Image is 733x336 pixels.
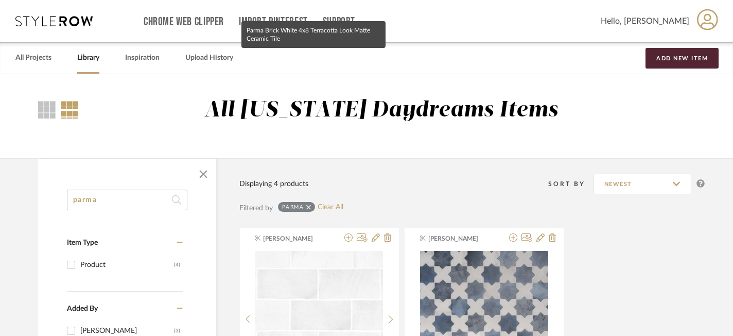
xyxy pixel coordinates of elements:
div: parma [282,204,304,210]
span: Item Type [67,239,98,246]
a: Support [323,18,355,26]
span: Added By [67,305,98,312]
div: (4) [174,257,180,273]
button: Close [193,164,214,184]
span: [PERSON_NAME] [428,234,493,243]
a: Inspiration [125,51,160,65]
input: Search within 4 results [67,190,187,210]
div: Filtered by [239,203,273,214]
a: Chrome Web Clipper [144,18,224,26]
div: Sort By [548,179,594,189]
div: Product [80,257,174,273]
a: Import Pinterest [239,18,308,26]
a: Upload History [185,51,233,65]
span: [PERSON_NAME] [263,234,328,243]
a: Library [77,51,99,65]
a: Clear All [318,203,343,212]
div: All [US_STATE] Daydreams Items [204,97,559,124]
button: Add New Item [645,48,719,69]
span: Hello, [PERSON_NAME] [601,15,689,27]
a: All Projects [15,51,51,65]
div: Displaying 4 products [239,178,308,190]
